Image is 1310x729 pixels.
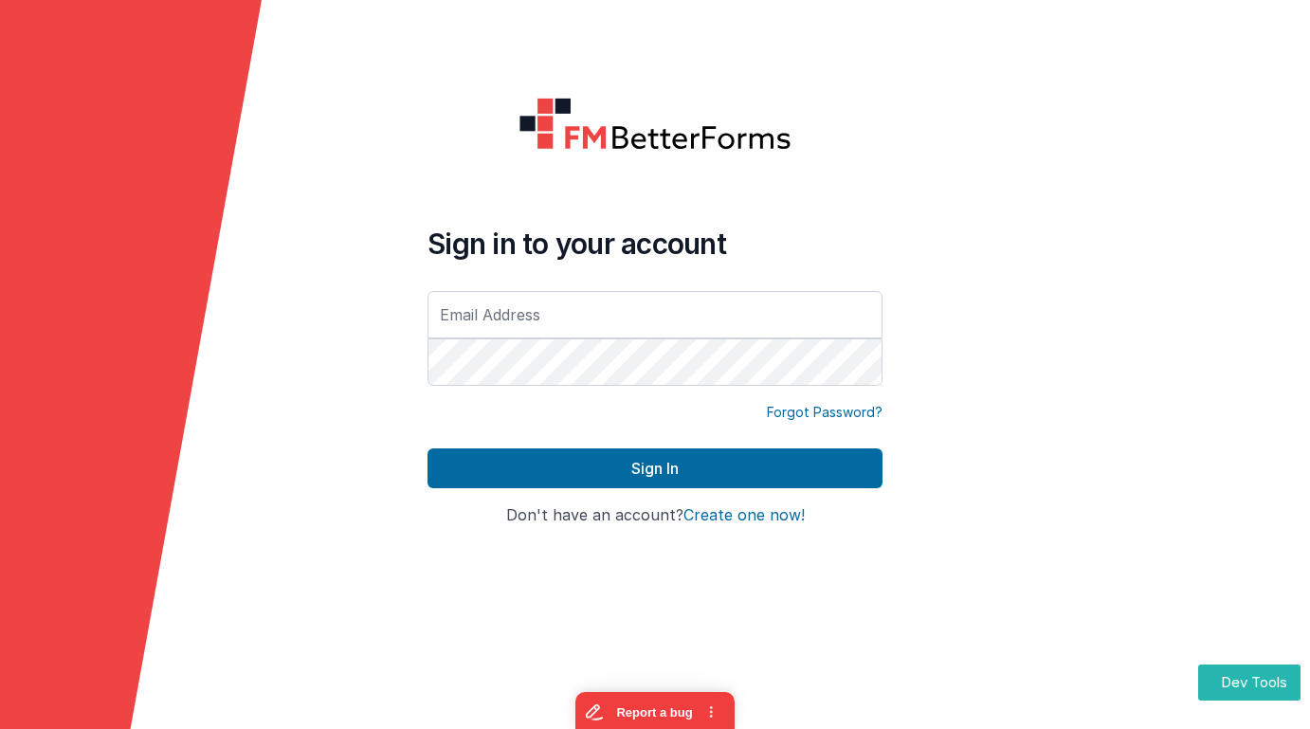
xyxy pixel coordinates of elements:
button: Sign In [428,448,882,488]
a: Forgot Password? [767,403,882,422]
button: Create one now! [683,503,805,526]
input: Email Address [428,291,882,338]
h4: Sign in to your account [428,227,882,261]
h4: Don't have an account? [428,503,882,526]
button: Dev Tools [1198,665,1301,702]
